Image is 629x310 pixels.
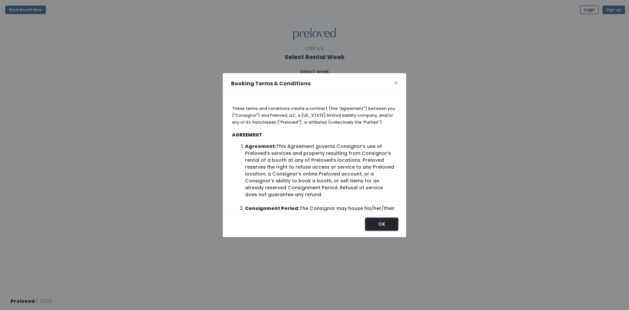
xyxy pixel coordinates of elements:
li: This Agreement governs Consignor’s use of Preloved’s services and property resulting from Consign... [245,143,395,198]
span: × [394,78,398,88]
b: Agreement: [245,143,276,150]
b: AGREEMENT [232,132,262,138]
button: Close [394,78,398,89]
button: OK [365,218,398,230]
b: Consignment Period: [245,205,299,212]
small: These terms and conditions create a contract (the “Agreement”) between you (“Consignor”) and Prel... [232,106,395,125]
h5: Booking Terms & Conditions [231,80,311,88]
